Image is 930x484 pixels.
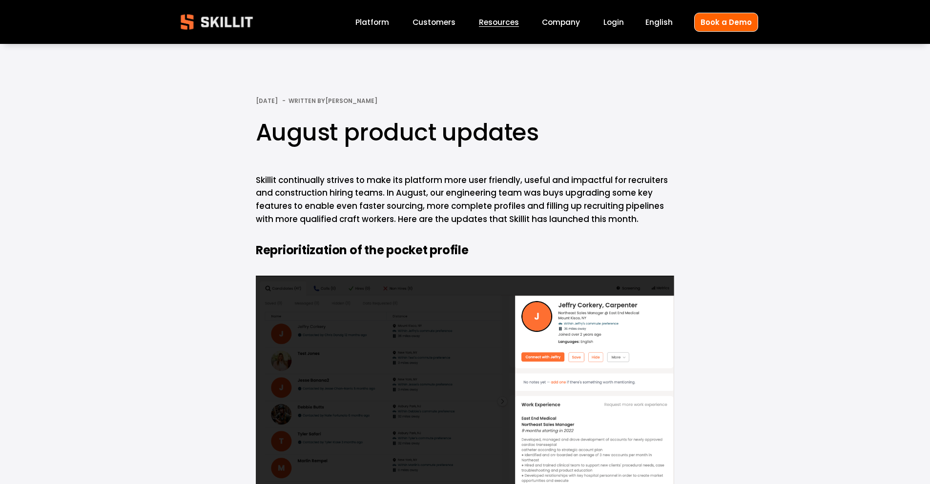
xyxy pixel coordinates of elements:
[289,98,377,104] div: Written By
[542,16,580,29] a: Company
[479,16,519,29] a: folder dropdown
[256,116,674,149] h1: August product updates
[256,174,674,226] p: Skillit continually strives to make its platform more user friendly, useful and impactful for rec...
[355,16,389,29] a: Platform
[603,16,624,29] a: Login
[694,13,758,32] a: Book a Demo
[479,17,519,28] span: Resources
[645,16,673,29] div: language picker
[256,97,278,105] span: [DATE]
[256,241,469,262] strong: Reprioritization of the pocket profile
[645,17,673,28] span: English
[413,16,455,29] a: Customers
[325,97,377,105] a: [PERSON_NAME]
[172,7,261,37] img: Skillit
